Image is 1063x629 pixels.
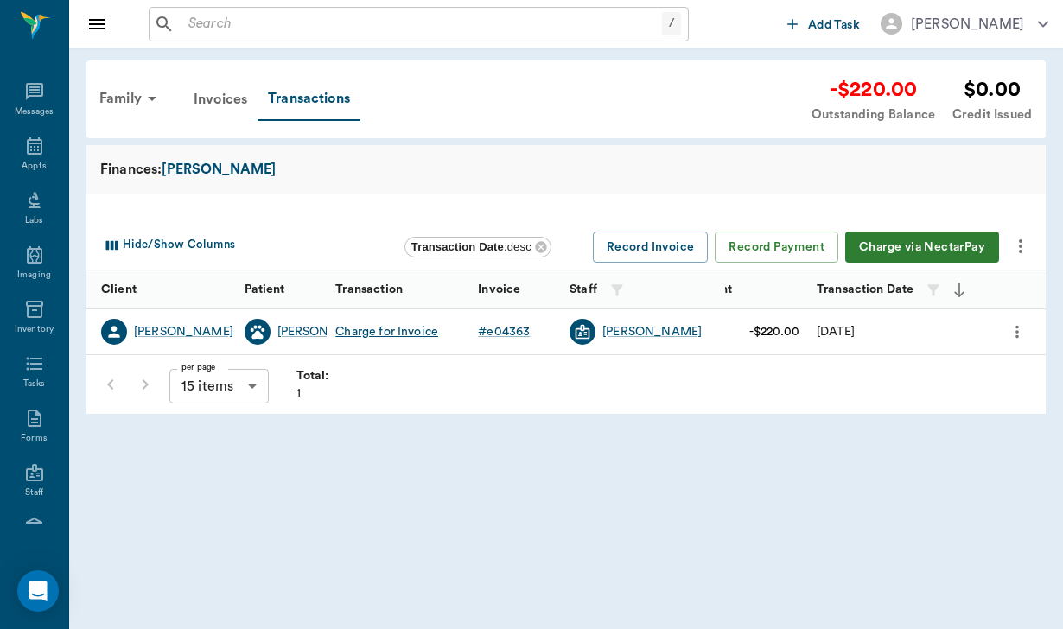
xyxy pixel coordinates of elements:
button: more [1006,232,1035,261]
div: Appts [22,160,46,173]
a: [PERSON_NAME] [277,323,377,340]
div: Imaging [17,269,51,282]
div: 1 [296,367,329,402]
div: Charge for Invoice [335,323,438,340]
div: Open Intercom Messenger [17,570,59,612]
strong: Transaction Date [817,283,913,295]
div: Transaction Date:desc [404,237,551,257]
strong: Client [101,283,137,295]
div: # e04363 [478,323,530,340]
button: Charge via NectarPay [845,232,999,264]
strong: Transaction [335,283,403,295]
span: : desc [411,240,531,253]
button: [PERSON_NAME] [867,8,1062,40]
h6: Nectar [51,5,54,42]
button: Close drawer [80,7,114,41]
label: per page [181,361,216,373]
div: Family [89,78,173,119]
a: [PERSON_NAME] [602,323,702,340]
strong: Staff [570,283,597,295]
a: [PERSON_NAME] [134,323,233,340]
div: Outstanding Balance [812,105,935,124]
div: Forms [21,432,47,445]
div: / [662,12,681,35]
button: Record Payment [715,232,838,264]
a: #e04363 [478,323,537,340]
span: Finances: [100,159,162,180]
a: Invoices [183,79,258,120]
div: Credit Issued [952,105,1032,124]
div: Labs [25,214,43,227]
input: Search [181,12,662,36]
div: Inventory [15,323,54,336]
div: 15 items [169,369,269,403]
div: 06/22/25 [817,323,855,340]
a: [PERSON_NAME] [162,159,276,180]
button: Select columns [98,232,239,259]
button: Record Invoice [593,232,709,264]
a: Transactions [258,78,360,121]
div: Messages [15,105,54,118]
div: [PERSON_NAME] [911,14,1024,35]
button: more [1003,317,1031,346]
b: Transaction Date [411,240,504,253]
strong: Patient [245,283,285,295]
strong: Invoice [478,283,520,295]
div: Tasks [23,378,45,391]
strong: Total: [296,370,329,382]
button: Add Task [780,8,867,40]
div: -$220.00 [812,74,935,105]
div: $0.00 [952,74,1032,105]
div: -$220.00 [749,323,799,340]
